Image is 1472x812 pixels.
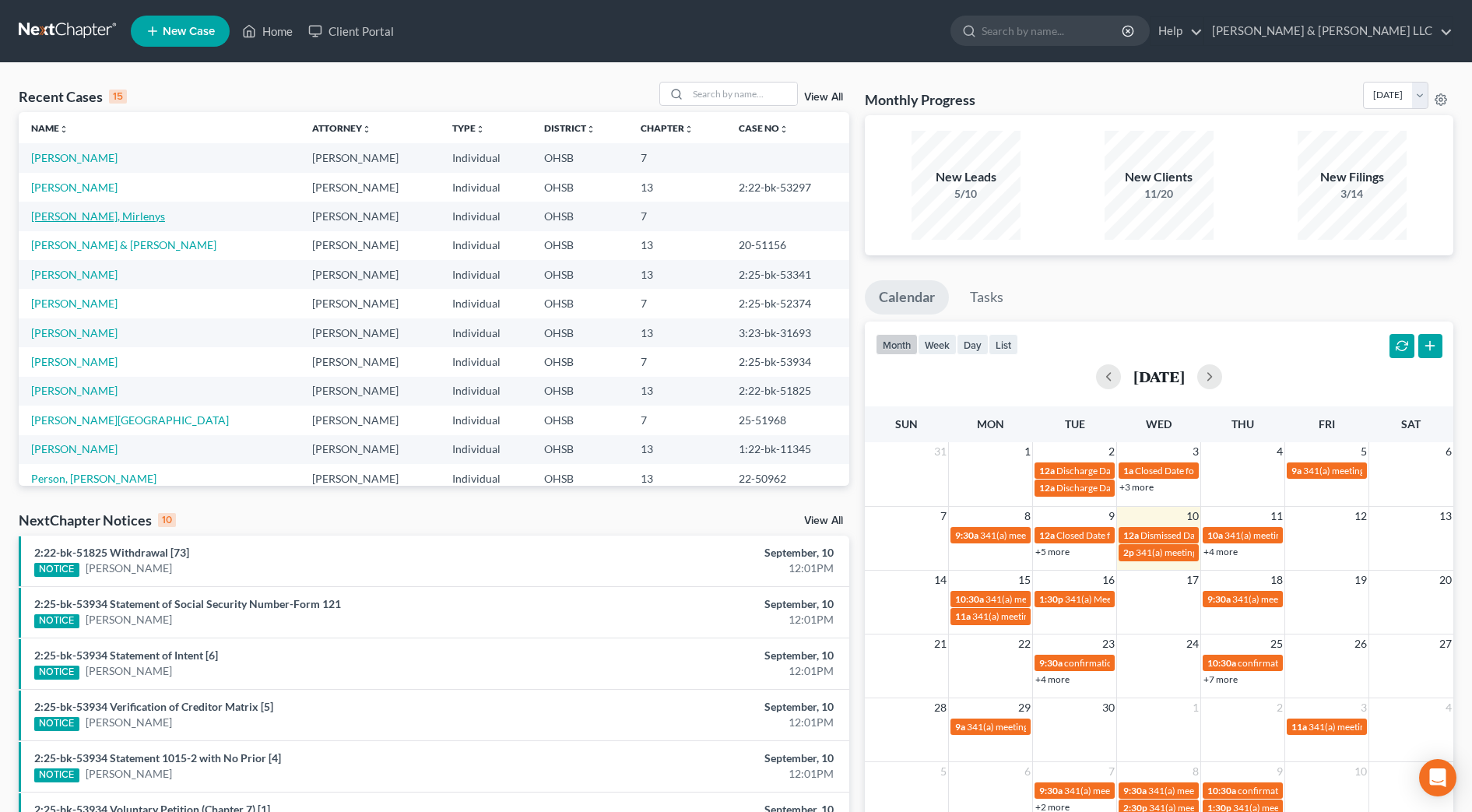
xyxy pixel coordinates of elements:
[544,122,595,134] a: Districtunfold_more
[86,561,172,576] a: [PERSON_NAME]
[300,17,402,45] a: Client Portal
[1269,507,1284,526] span: 11
[1035,546,1070,557] a: +5 more
[109,90,127,104] div: 15
[1017,698,1032,717] span: 29
[440,318,532,347] td: Individual
[628,173,726,202] td: 13
[1359,698,1368,717] span: 3
[31,355,118,368] a: [PERSON_NAME]
[440,377,532,406] td: Individual
[1269,571,1284,589] span: 18
[1309,721,1459,733] span: 341(a) meeting for [PERSON_NAME]
[1065,593,1319,605] span: 341(a) Meeting for [DEMOGRAPHIC_DATA][PERSON_NAME]
[440,231,532,260] td: Individual
[1039,529,1055,541] span: 12a
[933,698,948,717] span: 28
[1191,698,1200,717] span: 1
[300,406,440,434] td: [PERSON_NAME]
[532,260,628,289] td: OHSB
[578,612,834,627] div: 12:01PM
[578,715,834,730] div: 12:01PM
[726,435,849,464] td: 1:22-bk-11345
[1191,442,1200,461] span: 3
[34,751,281,765] a: 2:25-bk-53934 Statement 1015-2 with No Prior [4]
[1101,571,1116,589] span: 16
[1353,507,1368,526] span: 12
[628,318,726,347] td: 13
[804,92,843,103] a: View All
[34,546,189,559] a: 2:22-bk-51825 Withdrawal [73]
[532,173,628,202] td: OHSB
[312,122,371,134] a: Attorneyunfold_more
[1291,465,1302,476] span: 9a
[1023,762,1032,781] span: 6
[578,648,834,663] div: September, 10
[1353,762,1368,781] span: 10
[362,125,371,134] i: unfold_more
[300,173,440,202] td: [PERSON_NAME]
[955,593,984,605] span: 10:30a
[1039,657,1063,669] span: 9:30a
[1203,673,1238,685] a: +7 more
[1105,186,1214,202] div: 11/20
[1275,442,1284,461] span: 4
[578,545,834,561] div: September, 10
[34,768,79,782] div: NOTICE
[31,151,118,164] a: [PERSON_NAME]
[918,334,957,355] button: week
[1203,546,1238,557] a: +4 more
[578,561,834,576] div: 12:01PM
[1298,186,1407,202] div: 3/14
[440,406,532,434] td: Individual
[234,17,300,45] a: Home
[300,435,440,464] td: [PERSON_NAME]
[933,442,948,461] span: 31
[955,529,978,541] span: 9:30a
[1105,168,1214,186] div: New Clients
[957,334,989,355] button: day
[933,634,948,653] span: 21
[967,721,1200,733] span: 341(a) meeting for [PERSON_NAME] & [PERSON_NAME]
[1438,507,1453,526] span: 13
[939,507,948,526] span: 7
[628,347,726,376] td: 7
[440,347,532,376] td: Individual
[628,289,726,318] td: 7
[1224,529,1375,541] span: 341(a) meeting for [PERSON_NAME]
[1107,507,1116,526] span: 9
[34,717,79,731] div: NOTICE
[1017,634,1032,653] span: 22
[532,318,628,347] td: OHSB
[1319,417,1335,431] span: Fri
[34,597,341,610] a: 2:25-bk-53934 Statement of Social Security Number-Form 121
[1140,529,1374,541] span: Dismissed Date for [PERSON_NAME] & [PERSON_NAME]
[476,125,485,134] i: unfold_more
[641,122,694,134] a: Chapterunfold_more
[956,280,1017,315] a: Tasks
[1056,482,1207,494] span: Discharge Date for [PERSON_NAME]
[939,762,948,781] span: 5
[31,268,118,281] a: [PERSON_NAME]
[726,231,849,260] td: 20-51156
[86,715,172,730] a: [PERSON_NAME]
[300,260,440,289] td: [PERSON_NAME]
[1185,507,1200,526] span: 10
[31,209,165,223] a: [PERSON_NAME], Mirlenys
[876,334,918,355] button: month
[1291,721,1307,733] span: 11a
[1238,657,1413,669] span: confirmation hearing for [PERSON_NAME]
[1238,785,1413,796] span: confirmation hearing for [PERSON_NAME]
[628,202,726,230] td: 7
[86,612,172,627] a: [PERSON_NAME]
[300,231,440,260] td: [PERSON_NAME]
[532,435,628,464] td: OHSB
[1039,465,1055,476] span: 12a
[31,442,118,455] a: [PERSON_NAME]
[726,347,849,376] td: 2:25-bk-53934
[578,766,834,782] div: 12:01PM
[628,406,726,434] td: 7
[912,186,1021,202] div: 5/10
[985,593,1136,605] span: 341(a) meeting for [PERSON_NAME]
[440,202,532,230] td: Individual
